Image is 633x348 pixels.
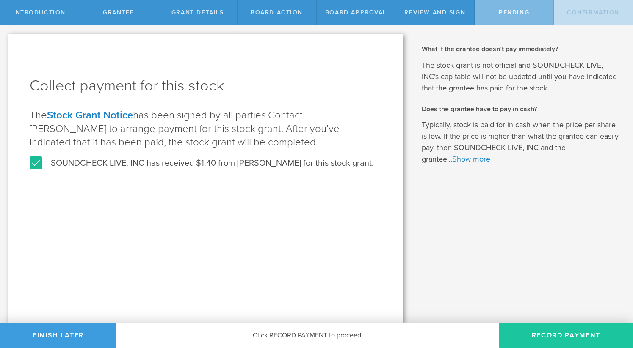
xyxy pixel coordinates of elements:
span: Review and Sign [404,9,465,16]
a: Show more [452,154,490,164]
span: Board Approval [325,9,387,16]
p: The stock grant is not official and SOUNDCHECK LIVE, INC’s cap table will not be updated until yo... [422,60,620,94]
h2: What if the grantee doesn’t pay immediately? [422,44,620,54]
span: Introduction [13,9,66,16]
button: Record Payment [499,323,633,348]
label: SOUNDCHECK LIVE, INC has received $1.40 from [PERSON_NAME] for this stock grant. [30,158,374,169]
span: Contact [PERSON_NAME] to arrange payment for this stock grant. After you’ve indicated that it has... [30,109,340,148]
span: Grant Details [171,9,224,16]
h1: Collect payment for this stock [30,76,382,96]
p: Typically, stock is paid for in cash when the price per share is low. If the price is higher than... [422,119,620,165]
span: Pending [499,9,529,16]
a: Stock Grant Notice [47,109,133,121]
p: The has been signed by all parties. [30,109,382,149]
h2: Does the grantee have to pay in cash? [422,104,620,114]
span: Click RECORD PAYMENT to proceed. [253,331,363,340]
span: Board Action [251,9,303,16]
iframe: Chat Widget [591,282,633,323]
span: Confirmation [567,9,619,16]
span: Grantee [103,9,134,16]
